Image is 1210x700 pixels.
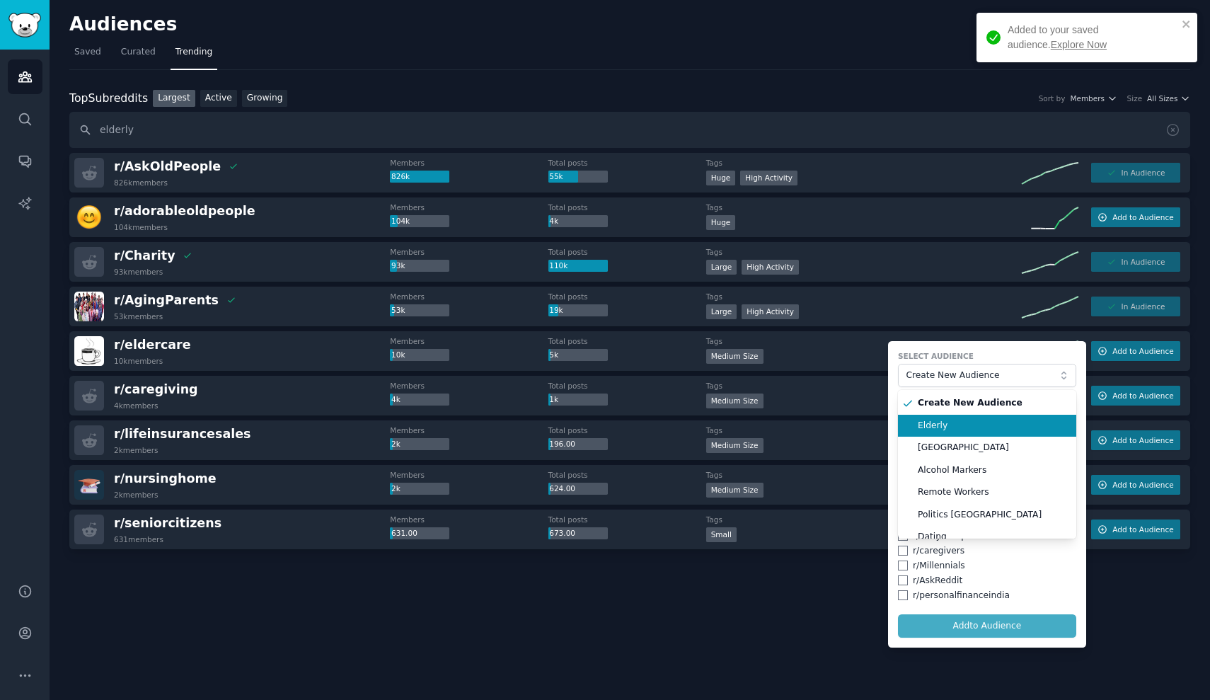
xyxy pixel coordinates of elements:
[74,292,104,321] img: AgingParents
[913,575,962,587] div: r/ AskReddit
[1008,23,1177,52] div: Added to your saved audience.
[1182,18,1192,30] button: close
[74,336,104,366] img: eldercare
[1112,212,1173,222] span: Add to Audience
[742,304,799,319] div: High Activity
[390,470,548,480] dt: Members
[114,427,251,441] span: r/ lifeinsurancesales
[114,382,198,396] span: r/ caregiving
[390,483,449,495] div: 2k
[114,248,175,263] span: r/ Charity
[390,527,449,540] div: 631.00
[918,442,1066,454] span: [GEOGRAPHIC_DATA]
[706,247,1022,257] dt: Tags
[390,247,548,257] dt: Members
[74,202,104,232] img: adorableoldpeople
[175,46,212,59] span: Trending
[1091,520,1180,539] button: Add to Audience
[706,202,1022,212] dt: Tags
[114,159,221,173] span: r/ AskOldPeople
[918,509,1066,522] span: Politics [GEOGRAPHIC_DATA]
[548,515,706,524] dt: Total posts
[69,90,148,108] div: Top Subreddits
[1091,341,1180,361] button: Add to Audience
[114,534,163,544] div: 631 members
[898,364,1076,388] button: Create New Audience
[390,215,449,228] div: 104k
[171,41,217,70] a: Trending
[706,349,764,364] div: Medium Size
[390,438,449,451] div: 2k
[1091,475,1180,495] button: Add to Audience
[114,222,168,232] div: 104k members
[548,202,706,212] dt: Total posts
[114,204,255,218] span: r/ adorableoldpeople
[918,486,1066,499] span: Remote Workers
[918,420,1066,432] span: Elderly
[548,171,608,183] div: 55k
[390,394,449,406] div: 4k
[390,515,548,524] dt: Members
[548,425,706,435] dt: Total posts
[913,545,964,558] div: r/ caregivers
[390,202,548,212] dt: Members
[548,349,608,362] div: 5k
[69,13,1076,36] h2: Audiences
[1112,346,1173,356] span: Add to Audience
[114,445,159,455] div: 2k members
[114,490,159,500] div: 2k members
[706,381,1022,391] dt: Tags
[74,470,104,500] img: nursinghome
[1051,39,1107,50] a: Explore Now
[390,260,449,272] div: 93k
[114,267,163,277] div: 93k members
[242,90,288,108] a: Growing
[548,215,608,228] div: 4k
[121,46,156,59] span: Curated
[548,158,706,168] dt: Total posts
[1091,430,1180,450] button: Add to Audience
[1127,93,1143,103] div: Size
[1070,93,1105,103] span: Members
[390,425,548,435] dt: Members
[114,311,163,321] div: 53k members
[1147,93,1177,103] span: All Sizes
[706,394,764,408] div: Medium Size
[114,356,163,366] div: 10k members
[706,171,736,185] div: Huge
[706,304,737,319] div: Large
[1039,93,1066,103] div: Sort by
[548,381,706,391] dt: Total posts
[913,560,965,573] div: r/ Millennials
[898,351,1076,361] label: Select Audience
[390,292,548,302] dt: Members
[548,260,608,272] div: 110k
[548,247,706,257] dt: Total posts
[1112,391,1173,401] span: Add to Audience
[390,349,449,362] div: 10k
[706,336,1022,346] dt: Tags
[1112,524,1173,534] span: Add to Audience
[706,292,1022,302] dt: Tags
[69,112,1190,148] input: Search name, description, topic
[906,369,1061,382] span: Create New Audience
[153,90,195,108] a: Largest
[706,470,1022,480] dt: Tags
[706,260,737,275] div: Large
[918,464,1066,477] span: Alcohol Markers
[1070,93,1117,103] button: Members
[706,438,764,453] div: Medium Size
[1091,386,1180,406] button: Add to Audience
[69,41,106,70] a: Saved
[390,158,548,168] dt: Members
[548,304,608,317] div: 19k
[114,516,221,530] span: r/ seniorcitizens
[390,171,449,183] div: 826k
[114,471,217,486] span: r/ nursinghome
[740,171,797,185] div: High Activity
[706,515,1022,524] dt: Tags
[548,292,706,302] dt: Total posts
[1147,93,1190,103] button: All Sizes
[706,215,736,230] div: Huge
[548,394,608,406] div: 1k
